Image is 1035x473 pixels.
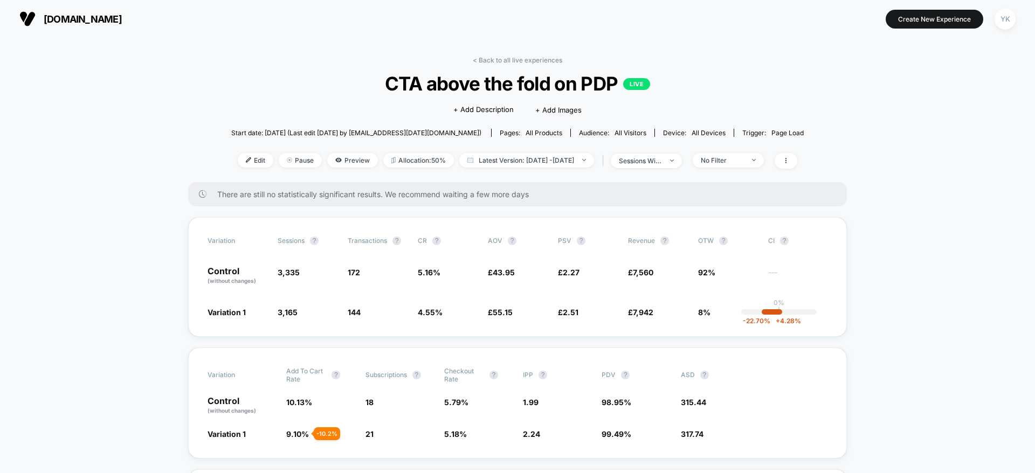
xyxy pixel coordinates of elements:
[418,268,440,277] span: 5.16 %
[770,317,801,325] span: 4.28 %
[771,129,804,137] span: Page Load
[493,308,513,317] span: 55.15
[383,153,454,168] span: Allocation: 50%
[602,371,616,379] span: PDV
[535,106,582,114] span: + Add Images
[459,153,594,168] span: Latest Version: [DATE] - [DATE]
[500,129,562,137] div: Pages:
[493,268,515,277] span: 43.95
[467,157,473,163] img: calendar
[523,398,539,407] span: 1.99
[991,8,1019,30] button: YK
[16,10,125,27] button: [DOMAIN_NAME]
[278,308,298,317] span: 3,165
[743,317,770,325] span: -22.70 %
[418,308,443,317] span: 4.55 %
[780,236,789,245] button: ?
[327,153,378,168] span: Preview
[692,129,726,137] span: all devices
[523,429,540,439] span: 2.24
[489,371,498,379] button: ?
[348,268,360,277] span: 172
[558,268,579,277] span: £
[774,298,784,307] p: 0%
[563,268,579,277] span: 2.27
[432,236,441,245] button: ?
[700,371,709,379] button: ?
[287,157,292,163] img: end
[488,236,502,245] span: AOV
[681,371,695,379] span: ASD
[412,371,421,379] button: ?
[660,236,669,245] button: ?
[768,236,827,245] span: CI
[698,268,715,277] span: 92%
[217,190,825,199] span: There are still no statistically significant results. We recommend waiting a few more days
[208,267,267,285] p: Control
[621,371,630,379] button: ?
[444,367,484,383] span: Checkout Rate
[670,159,674,162] img: end
[523,371,533,379] span: IPP
[348,236,387,245] span: Transactions
[208,407,256,414] span: (without changes)
[508,236,516,245] button: ?
[208,367,267,383] span: Variation
[488,308,513,317] span: £
[208,397,275,415] p: Control
[208,277,256,284] span: (without changes)
[579,129,646,137] div: Audience:
[768,269,827,285] span: ---
[453,105,514,115] span: + Add Description
[633,268,653,277] span: 7,560
[391,157,396,163] img: rebalance
[628,268,653,277] span: £
[365,398,374,407] span: 18
[444,398,468,407] span: 5.79 %
[558,308,578,317] span: £
[310,236,319,245] button: ?
[278,268,300,277] span: 3,335
[698,236,757,245] span: OTW
[286,367,326,383] span: Add To Cart Rate
[260,72,775,95] span: CTA above the fold on PDP
[628,308,653,317] span: £
[231,129,481,137] span: Start date: [DATE] (Last edit [DATE] by [EMAIL_ADDRESS][DATE][DOMAIN_NAME])
[615,129,646,137] span: All Visitors
[719,236,728,245] button: ?
[742,129,804,137] div: Trigger:
[44,13,122,25] span: [DOMAIN_NAME]
[623,78,650,90] p: LIVE
[19,11,36,27] img: Visually logo
[701,156,744,164] div: No Filter
[602,429,631,439] span: 99.49 %
[208,429,246,439] span: Variation 1
[286,429,309,439] span: 9.10 %
[444,429,467,439] span: 5.18 %
[208,236,267,245] span: Variation
[619,157,662,165] div: sessions with impression
[602,398,631,407] span: 98.95 %
[365,371,407,379] span: Subscriptions
[208,308,246,317] span: Variation 1
[698,308,710,317] span: 8%
[628,236,655,245] span: Revenue
[563,308,578,317] span: 2.51
[314,427,340,440] div: - 10.2 %
[286,398,312,407] span: 10.13 %
[365,429,374,439] span: 21
[418,236,427,245] span: CR
[886,10,983,29] button: Create New Experience
[633,308,653,317] span: 7,942
[778,307,780,315] p: |
[776,317,780,325] span: +
[238,153,273,168] span: Edit
[278,236,305,245] span: Sessions
[392,236,401,245] button: ?
[752,159,756,161] img: end
[577,236,585,245] button: ?
[654,129,734,137] span: Device:
[582,159,586,161] img: end
[246,157,251,163] img: edit
[279,153,322,168] span: Pause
